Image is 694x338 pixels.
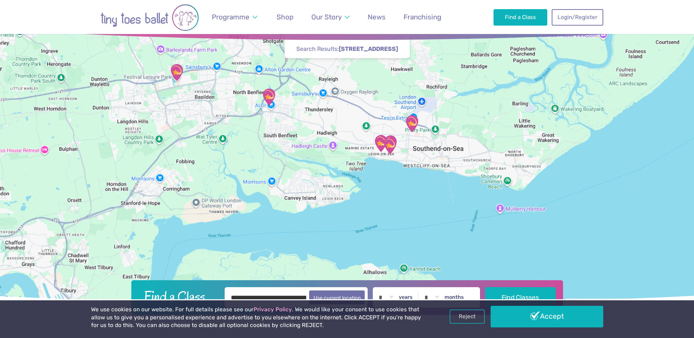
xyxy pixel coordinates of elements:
p: We use cookies on our website. For full details please see our . We would like your consent to us... [91,306,424,330]
a: Find a Class [494,9,547,25]
div: The Stables [381,135,399,153]
img: Google [2,294,26,304]
a: News [364,8,389,26]
span: Our Story [311,13,342,21]
a: Reject [450,309,485,323]
a: Login/Register [552,9,603,25]
div: @ The Studio Leigh [381,136,399,155]
a: Open this area in Google Maps (opens a new window) [2,294,26,304]
div: 360 Play [168,63,186,82]
span: Franchising [404,13,441,21]
div: St George's Church Hall [260,88,278,106]
a: Privacy Policy [254,306,292,313]
label: years [399,294,413,301]
h2: Find a Class [138,287,220,305]
span: Shop [277,13,293,21]
div: Leigh Community Centre [372,134,390,153]
img: tiny toes ballet [91,4,208,31]
button: Find Classes [485,287,556,308]
a: Our Story [308,8,353,26]
a: Accept [491,306,603,327]
span: News [368,13,386,21]
a: Franchising [400,8,445,26]
label: months [444,294,464,301]
a: Programme [209,8,261,26]
button: Use current location [309,290,365,304]
div: Saint Peter's Church Youth Hall [403,114,421,133]
a: Shop [273,8,297,26]
span: Programme [212,13,250,21]
strong: [STREET_ADDRESS] [339,45,398,52]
